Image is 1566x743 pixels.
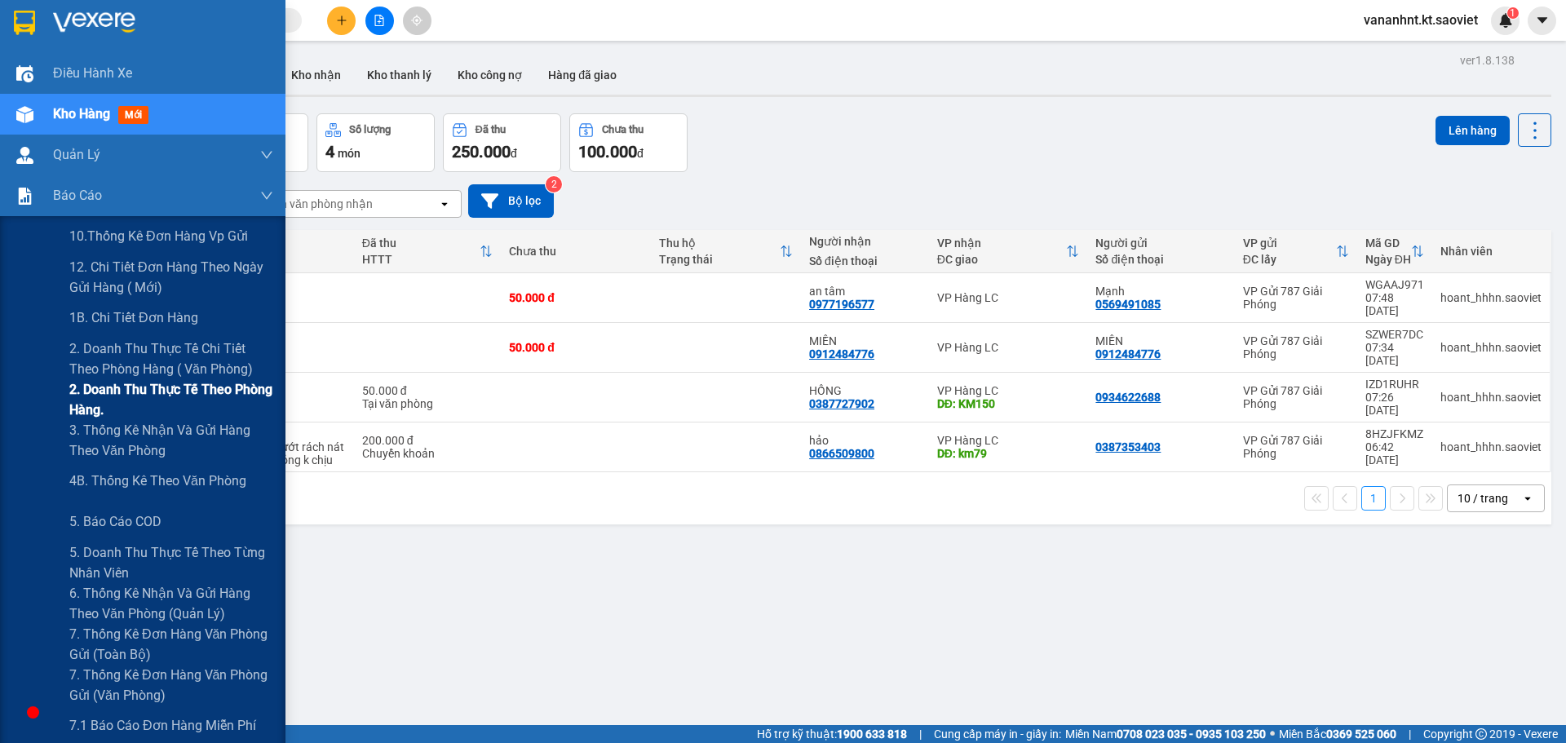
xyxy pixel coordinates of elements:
div: 0387727902 [809,397,874,410]
span: vananhnt.kt.saoviet [1351,10,1491,30]
button: Kho nhận [278,55,354,95]
div: Ngày ĐH [1365,253,1411,266]
div: Đã thu [476,124,506,135]
div: Thu hộ [659,237,780,250]
div: Chưa thu [602,124,644,135]
th: Toggle SortBy [651,230,801,273]
div: MIỀN [1095,334,1226,347]
span: 5. Doanh thu thực tế theo từng nhân viên [69,542,273,583]
img: icon-new-feature [1498,13,1513,28]
span: down [260,148,273,161]
div: Đã thu [362,237,480,250]
sup: 2 [546,176,562,192]
strong: 0369 525 060 [1326,728,1396,741]
div: 0569491085 [1095,298,1161,311]
span: 1 [1510,7,1515,19]
div: 0934622688 [1095,391,1161,404]
div: hoant_hhhn.saoviet [1440,440,1542,453]
div: HỒNG [809,384,921,397]
span: Báo cáo [53,185,102,206]
span: Hỗ trợ kỹ thuật: [757,725,907,743]
button: Kho thanh lý [354,55,445,95]
span: Quản Lý [53,144,100,165]
div: VP Gửi 787 Giải Phóng [1243,384,1349,410]
span: đ [637,147,644,160]
th: Toggle SortBy [929,230,1088,273]
span: file-add [374,15,385,26]
div: Người gửi [1095,237,1226,250]
div: HTTT [362,253,480,266]
div: Số lượng [349,124,391,135]
div: 0387353403 [1095,440,1161,453]
svg: open [438,197,451,210]
button: Hàng đã giao [535,55,630,95]
button: 1 [1361,486,1386,511]
div: Trạng thái [659,253,780,266]
div: 07:48 [DATE] [1365,291,1424,317]
div: hoant_hhhn.saoviet [1440,341,1542,354]
div: 0977196577 [809,298,874,311]
div: VP Gửi 787 Giải Phóng [1243,434,1349,460]
span: caret-down [1535,13,1550,28]
span: aim [411,15,422,26]
div: VP gửi [1243,237,1336,250]
div: Chọn văn phòng nhận [260,196,373,212]
div: 07:34 [DATE] [1365,341,1424,367]
button: plus [327,7,356,35]
span: Cung cấp máy in - giấy in: [934,725,1061,743]
strong: 1900 633 818 [837,728,907,741]
button: Kho công nợ [445,55,535,95]
span: 7. Thống kê đơn hàng văn phòng gửi (văn phòng) [69,665,273,705]
button: Đã thu250.000đ [443,113,561,172]
div: 0912484776 [1095,347,1161,360]
div: Số điện thoại [1095,253,1226,266]
span: đ [511,147,517,160]
span: 7. Thống kê đơn hàng văn phòng gửi (toàn bộ) [69,624,273,665]
span: 2. Doanh thu thực tế chi tiết theo phòng hàng ( văn phòng) [69,338,273,379]
th: Toggle SortBy [1235,230,1357,273]
span: 12. Chi tiết đơn hàng theo ngày gửi hàng ( mới) [69,257,273,298]
span: Miền Bắc [1279,725,1396,743]
div: Tại văn phòng [362,397,493,410]
span: 4 [325,142,334,161]
button: Bộ lọc [468,184,554,218]
svg: open [1521,492,1534,505]
button: file-add [365,7,394,35]
button: Chưa thu100.000đ [569,113,688,172]
div: 10 / trang [1458,490,1508,506]
div: 07:26 [DATE] [1365,391,1424,417]
span: 250.000 [452,142,511,161]
span: 2. Doanh thu thực tế theo phòng hàng. [69,379,273,420]
div: hoant_hhhn.saoviet [1440,391,1542,404]
div: VP Hàng LC [937,434,1080,447]
span: down [260,189,273,202]
div: ĐC lấy [1243,253,1336,266]
div: IZD1RUHR [1365,378,1424,391]
div: VP Hàng LC [937,341,1080,354]
div: Chưa thu [509,245,643,258]
div: an tâm [809,285,921,298]
img: warehouse-icon [16,106,33,123]
div: WGAAJ971 [1365,278,1424,291]
button: Lên hàng [1435,116,1510,145]
div: 50.000 đ [509,341,643,354]
span: Kho hàng [53,106,110,122]
img: warehouse-icon [16,65,33,82]
div: Chuyển khoản [362,447,493,460]
div: 8HZJFKMZ [1365,427,1424,440]
div: 50.000 đ [509,291,643,304]
div: 0866509800 [809,447,874,460]
span: mới [118,106,148,124]
span: ⚪️ [1270,731,1275,737]
span: | [919,725,922,743]
div: 200.000 đ [362,434,493,447]
span: 10.Thống kê đơn hàng vp gửi [69,226,248,246]
span: 6. Thống kê nhận và gửi hàng theo văn phòng (quản lý) [69,583,273,624]
div: DĐ: KM150 [937,397,1080,410]
span: copyright [1475,728,1487,740]
div: VP Hàng LC [937,384,1080,397]
div: VP nhận [937,237,1067,250]
th: Toggle SortBy [354,230,501,273]
div: VP Gửi 787 Giải Phóng [1243,285,1349,311]
div: 06:42 [DATE] [1365,440,1424,467]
